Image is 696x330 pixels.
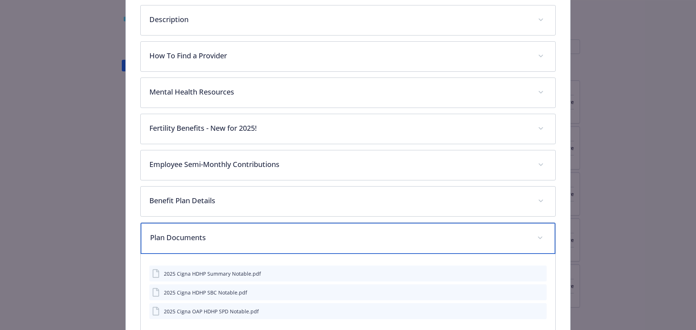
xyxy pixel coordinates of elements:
p: Plan Documents [150,232,529,243]
div: Mental Health Resources [141,78,556,108]
p: How To Find a Provider [149,50,530,61]
p: Description [149,14,530,25]
button: preview file [537,289,544,296]
div: Employee Semi-Monthly Contributions [141,150,556,180]
button: download file [526,270,531,277]
button: download file [526,308,531,315]
div: 2025 Cigna OAP HDHP SPD Notable.pdf [164,308,259,315]
button: download file [526,289,531,296]
div: Fertility Benefits - New for 2025! [141,114,556,144]
div: Benefit Plan Details [141,187,556,216]
p: Mental Health Resources [149,87,530,97]
p: Benefit Plan Details [149,195,530,206]
p: Fertility Benefits - New for 2025! [149,123,530,134]
button: preview file [537,308,544,315]
div: How To Find a Provider [141,42,556,71]
div: Description [141,5,556,35]
div: 2025 Cigna HDHP Summary Notable.pdf [164,270,261,277]
button: preview file [537,270,544,277]
div: Plan Documents [141,223,556,254]
p: Employee Semi-Monthly Contributions [149,159,530,170]
div: 2025 Cigna HDHP SBC Notable.pdf [164,289,247,296]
